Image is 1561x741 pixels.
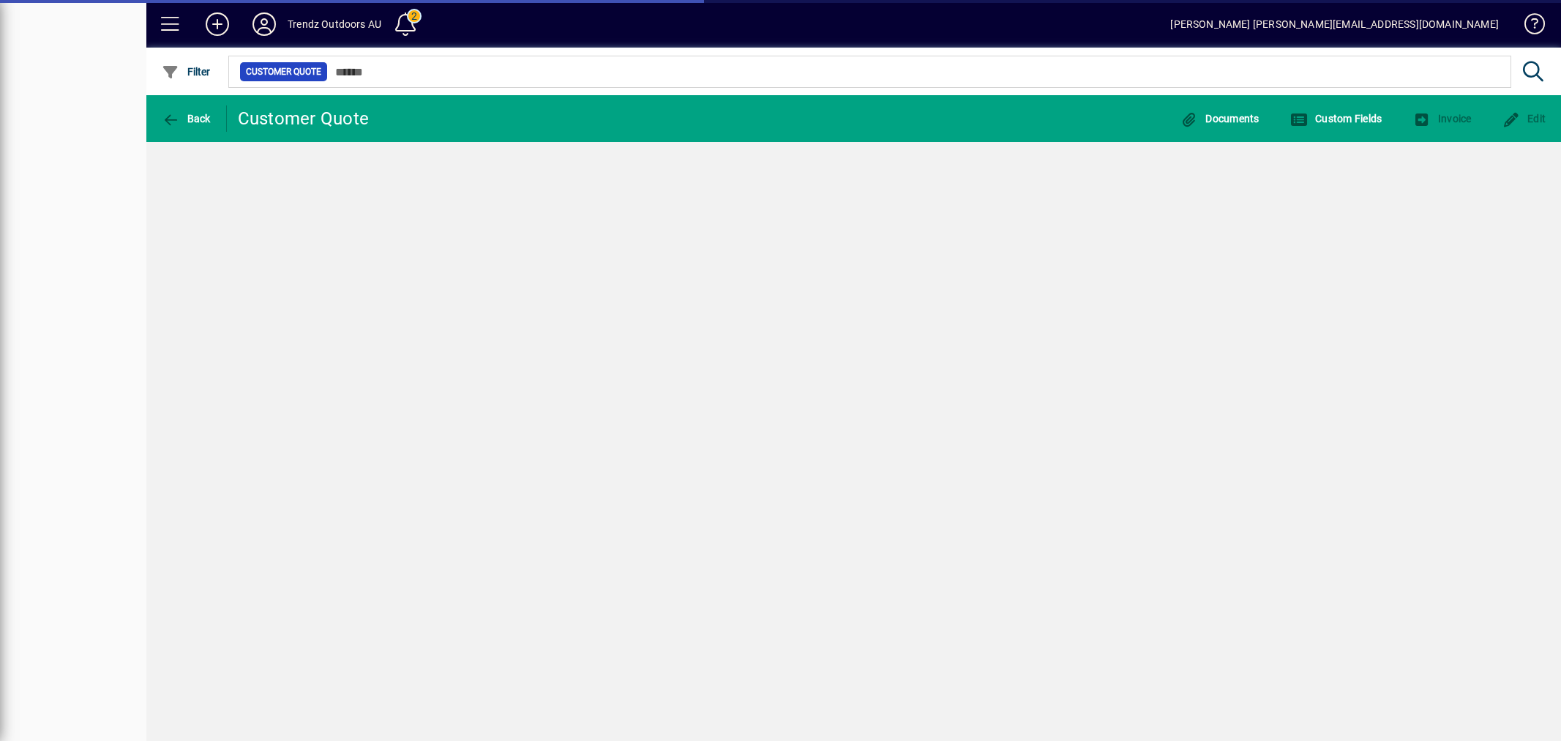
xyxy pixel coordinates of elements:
[1499,105,1550,132] button: Edit
[1177,105,1263,132] button: Documents
[246,64,321,79] span: Customer Quote
[158,105,214,132] button: Back
[238,107,370,130] div: Customer Quote
[1170,12,1499,36] div: [PERSON_NAME] [PERSON_NAME][EMAIL_ADDRESS][DOMAIN_NAME]
[162,66,211,78] span: Filter
[1409,105,1475,132] button: Invoice
[1290,113,1382,124] span: Custom Fields
[158,59,214,85] button: Filter
[1513,3,1543,51] a: Knowledge Base
[146,105,227,132] app-page-header-button: Back
[288,12,381,36] div: Trendz Outdoors AU
[194,11,241,37] button: Add
[162,113,211,124] span: Back
[1502,113,1546,124] span: Edit
[1287,105,1386,132] button: Custom Fields
[241,11,288,37] button: Profile
[1412,113,1471,124] span: Invoice
[1180,113,1259,124] span: Documents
